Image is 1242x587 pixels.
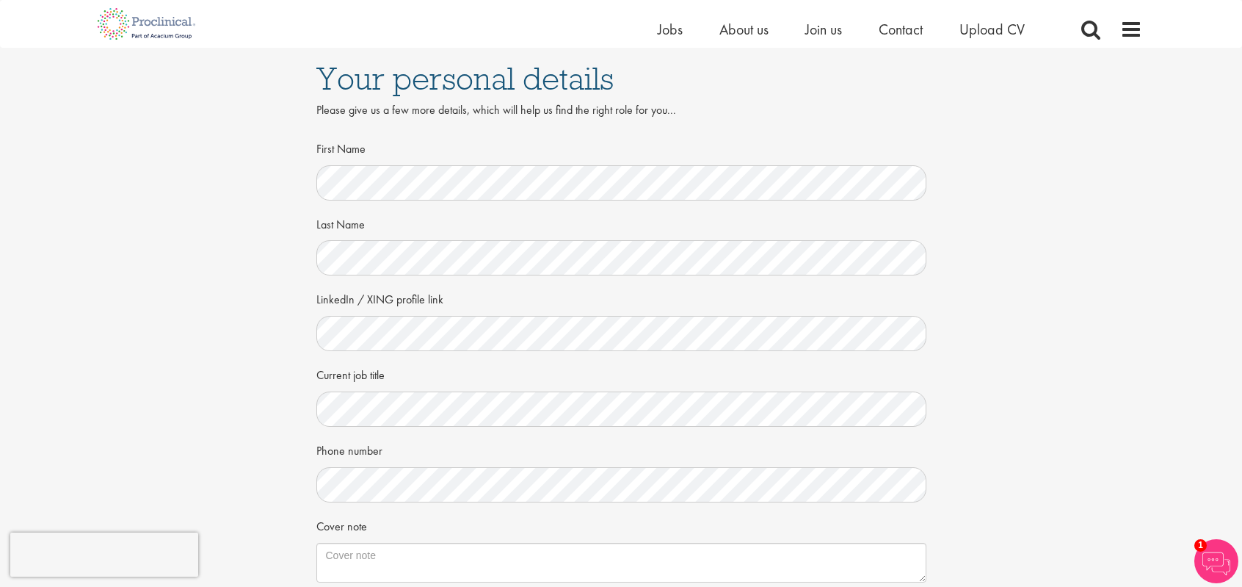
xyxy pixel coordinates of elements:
a: Join us [805,20,842,39]
label: Last Name [316,212,365,234]
iframe: reCAPTCHA [10,533,198,577]
label: First Name [316,136,366,158]
a: Contact [879,20,923,39]
label: LinkedIn / XING profile link [316,287,443,309]
label: Phone number [316,438,382,460]
a: Jobs [658,20,683,39]
span: 1 [1194,539,1207,552]
img: Chatbot [1194,539,1238,583]
h1: Your personal details [316,62,926,95]
div: Please give us a few more details, which will help us find the right role for you... [316,102,926,136]
a: About us [719,20,769,39]
label: Current job title [316,362,385,384]
label: Cover note [316,514,367,536]
a: Upload CV [959,20,1025,39]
